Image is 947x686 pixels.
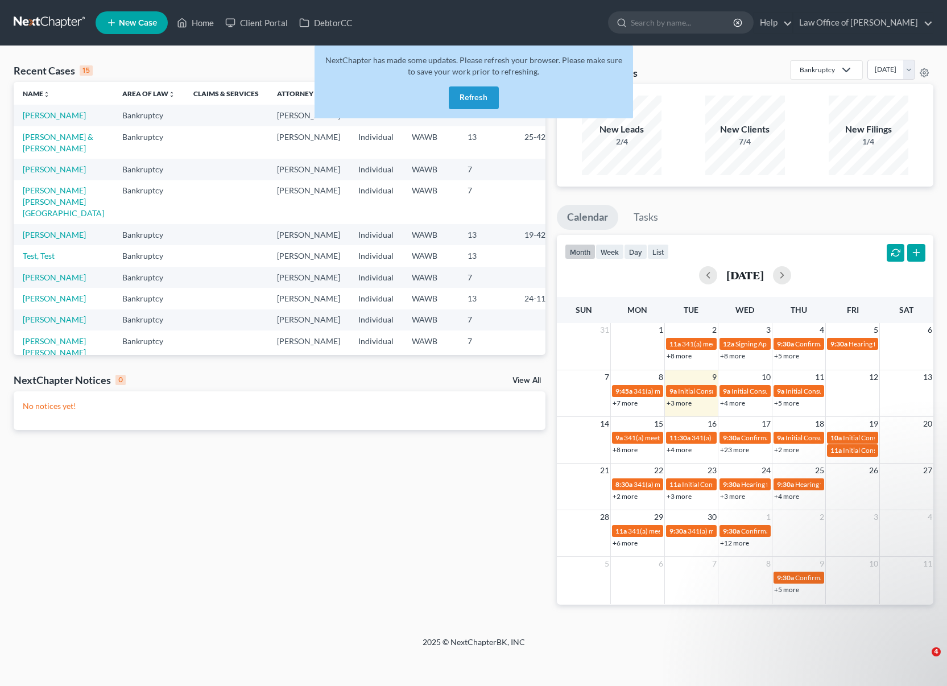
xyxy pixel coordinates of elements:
div: 15 [80,65,93,76]
td: [PERSON_NAME] [268,180,349,224]
span: 24 [760,464,772,477]
span: Initial Consultation Appointment [678,387,776,395]
span: 31 [599,323,610,337]
h2: [DATE] [726,269,764,281]
td: WAWB [403,330,458,363]
td: 19-42770 [515,224,570,245]
td: Bankruptcy [113,309,184,330]
td: [PERSON_NAME] [268,224,349,245]
span: 6 [927,323,933,337]
span: 9:30a [830,340,847,348]
a: +23 more [720,445,749,454]
span: Fri [847,305,859,315]
a: +6 more [613,539,638,547]
a: +3 more [667,492,692,501]
span: Confirmation hearing for [PERSON_NAME] [795,340,924,348]
span: 29 [653,510,664,524]
span: Initial Consultation Appointment [843,446,941,454]
a: Home [171,13,220,33]
span: 9a [777,387,784,395]
span: 341(a) meeting for [PERSON_NAME] [682,340,792,348]
td: 24-11501 [515,288,570,309]
td: 7 [458,267,515,288]
a: [PERSON_NAME] [23,272,86,282]
td: Bankruptcy [113,267,184,288]
span: 30 [706,510,718,524]
i: unfold_more [313,91,320,98]
span: 9:45a [615,387,632,395]
span: 9:30a [777,573,794,582]
span: 18 [814,417,825,431]
button: Refresh [449,86,499,109]
span: 9a [615,433,623,442]
span: 8 [765,557,772,571]
span: 28 [599,510,610,524]
a: Test, Test [23,251,55,261]
span: 8:30a [615,480,632,489]
a: [PERSON_NAME] & [PERSON_NAME] [23,132,93,153]
td: Bankruptcy [113,180,184,224]
span: 2 [711,323,718,337]
td: Individual [349,126,403,159]
iframe: Intercom live chat [908,647,936,675]
a: +3 more [720,492,745,501]
td: WAWB [403,224,458,245]
div: New Filings [829,123,908,136]
span: 341(a) meeting for [PERSON_NAME] & [PERSON_NAME] [624,433,794,442]
span: New Case [119,19,157,27]
div: New Leads [582,123,661,136]
a: +4 more [720,399,745,407]
span: Wed [735,305,754,315]
a: [PERSON_NAME] [23,164,86,174]
a: DebtorCC [293,13,358,33]
span: Tue [684,305,698,315]
span: Initial Consultation Appointment [785,387,883,395]
span: 27 [922,464,933,477]
span: NextChapter has made some updates. Please refresh your browser. Please make sure to save your wor... [325,55,622,76]
span: 9a [723,387,730,395]
span: 17 [760,417,772,431]
span: 9:30a [777,480,794,489]
td: Individual [349,180,403,224]
span: 19 [868,417,879,431]
span: 9:30a [777,340,794,348]
button: month [565,244,596,259]
a: Area of Lawunfold_more [122,89,175,98]
a: +8 more [667,352,692,360]
td: Bankruptcy [113,245,184,266]
span: Sat [899,305,913,315]
td: 13 [458,224,515,245]
span: 3 [872,510,879,524]
span: 11a [830,446,842,454]
span: Hearing for [PERSON_NAME] [849,340,937,348]
span: 9:30a [723,480,740,489]
a: +2 more [774,445,799,454]
a: [PERSON_NAME] [23,315,86,324]
span: 341(a) meeting for [PERSON_NAME] & [PERSON_NAME] [692,433,862,442]
button: day [624,244,647,259]
td: WAWB [403,126,458,159]
div: 2/4 [582,136,661,147]
span: 22 [653,464,664,477]
td: 13 [458,245,515,266]
a: +7 more [613,399,638,407]
span: Hearing for [PERSON_NAME] & [PERSON_NAME] [741,480,890,489]
td: WAWB [403,288,458,309]
a: +8 more [720,352,745,360]
span: Initial Consultation Appointment [843,433,941,442]
span: 9a [669,387,677,395]
span: 26 [868,464,879,477]
td: [PERSON_NAME] [268,309,349,330]
button: week [596,244,624,259]
span: 7 [711,557,718,571]
span: 11 [922,557,933,571]
a: +3 more [667,399,692,407]
td: Individual [349,309,403,330]
a: [PERSON_NAME] [23,110,86,120]
i: unfold_more [43,91,50,98]
p: No notices yet! [23,400,536,412]
td: Bankruptcy [113,126,184,159]
span: Initial Consultation Appointment [682,480,780,489]
span: Thu [791,305,807,315]
span: Confirmation hearing for [PERSON_NAME] & [PERSON_NAME] [741,527,931,535]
